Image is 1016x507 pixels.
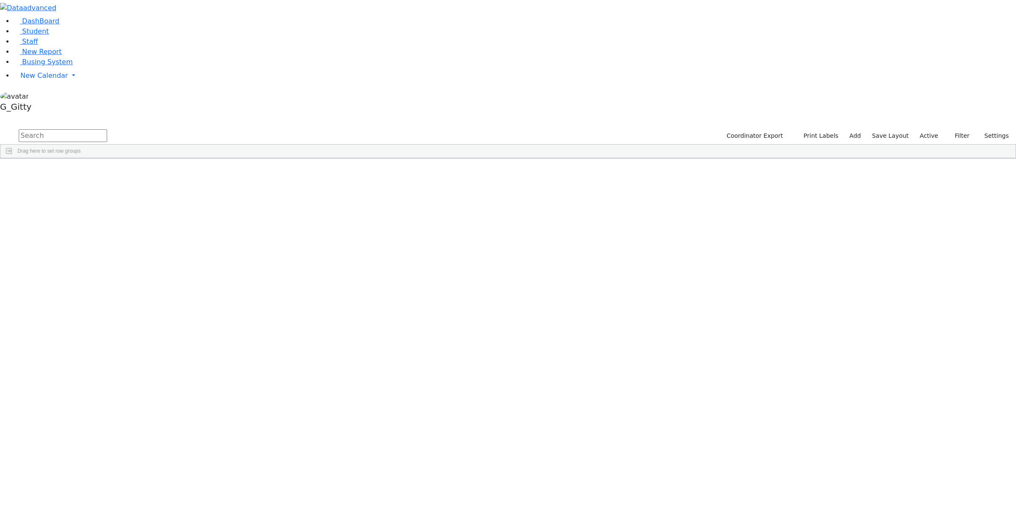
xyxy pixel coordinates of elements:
button: Filter [944,129,973,142]
a: New Report [14,48,62,56]
label: Active [916,129,942,142]
button: Coordinator Export [721,129,787,142]
a: Busing System [14,58,73,66]
a: Student [14,27,49,35]
span: Student [22,27,49,35]
span: DashBoard [22,17,60,25]
button: Settings [973,129,1013,142]
span: New Calendar [20,71,68,80]
a: New Calendar [14,67,1016,84]
button: Save Layout [868,129,912,142]
button: Print Labels [794,129,842,142]
a: Add [846,129,865,142]
span: Busing System [22,58,73,66]
a: DashBoard [14,17,60,25]
span: Drag here to set row groups [17,148,81,154]
span: New Report [22,48,62,56]
span: Staff [22,37,38,46]
a: Staff [14,37,38,46]
input: Search [19,129,107,142]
